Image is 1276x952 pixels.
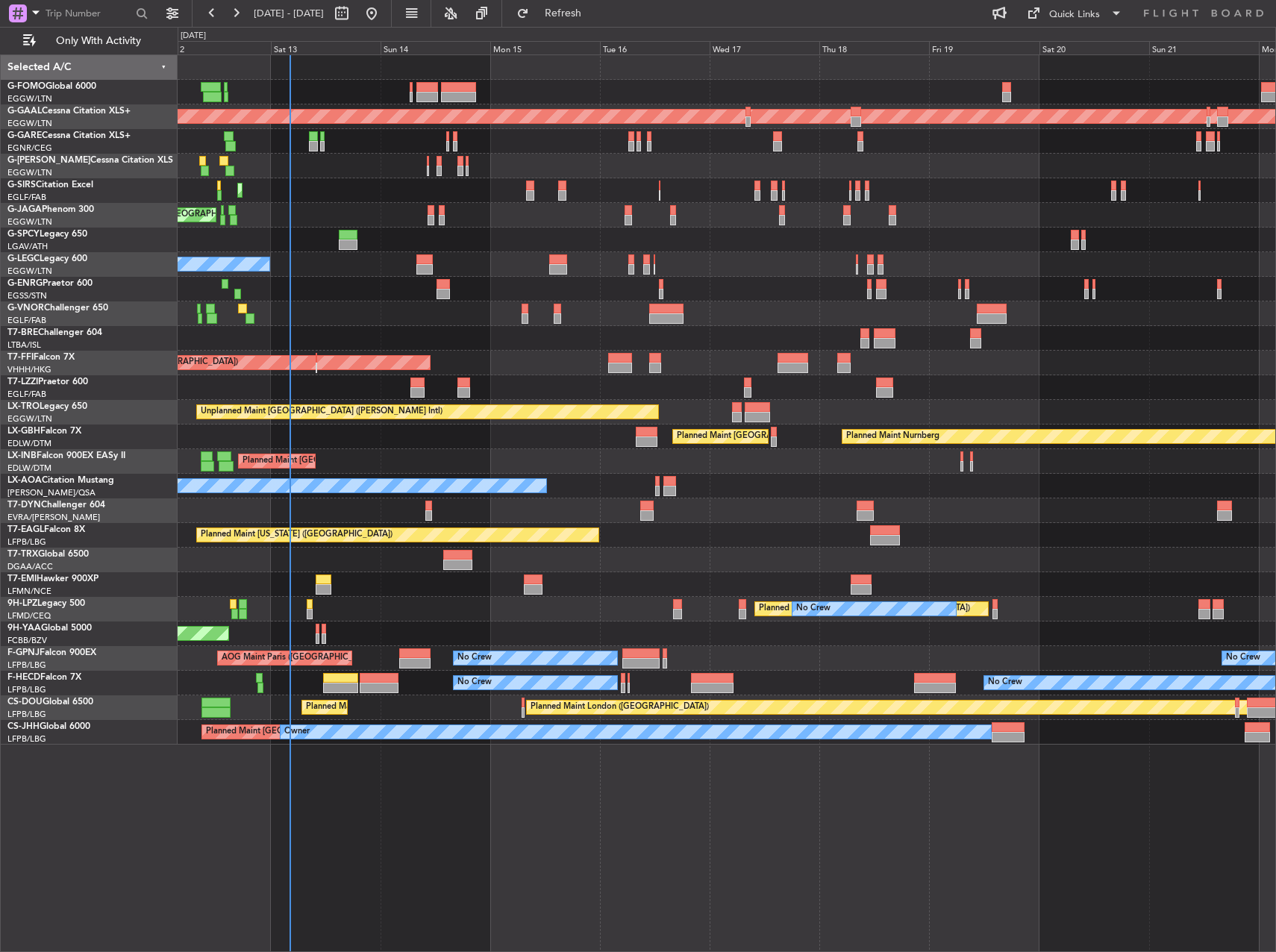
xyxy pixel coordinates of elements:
[306,696,541,718] div: Planned Maint [GEOGRAPHIC_DATA] ([GEOGRAPHIC_DATA])
[1226,647,1260,669] div: No Crew
[7,205,42,214] span: G-JAGA
[7,561,53,572] a: DGAA/ACC
[7,156,173,165] a: G-[PERSON_NAME]Cessna Citation XLS
[7,599,37,608] span: 9H-LPZ
[1149,41,1259,54] div: Sun 21
[7,635,47,646] a: FCBB/BZV
[7,216,52,228] a: EGGW/LTN
[929,41,1039,54] div: Fri 19
[7,241,48,252] a: LGAV/ATH
[7,364,51,375] a: VHHH/HKG
[7,673,40,682] span: F-HECD
[7,476,114,485] a: LX-AOACitation Mustang
[7,525,44,534] span: T7-EAGL
[7,574,98,583] a: T7-EMIHawker 900XP
[7,205,94,214] a: G-JAGAPhenom 300
[759,598,970,620] div: Planned [GEOGRAPHIC_DATA] ([GEOGRAPHIC_DATA])
[7,266,52,277] a: EGGW/LTN
[7,93,52,104] a: EGGW/LTN
[7,684,46,695] a: LFPB/LBG
[7,574,37,583] span: T7-EMI
[254,7,324,20] span: [DATE] - [DATE]
[7,487,96,498] a: [PERSON_NAME]/QSA
[7,181,36,190] span: G-SIRS
[7,648,96,657] a: F-GPNJFalcon 900EX
[1039,41,1149,54] div: Sat 20
[7,230,87,239] a: G-SPCYLegacy 650
[7,315,46,326] a: EGLF/FAB
[206,721,441,743] div: Planned Maint [GEOGRAPHIC_DATA] ([GEOGRAPHIC_DATA])
[381,41,490,54] div: Sun 14
[7,378,38,386] span: T7-LZZI
[531,696,709,718] div: Planned Maint London ([GEOGRAPHIC_DATA])
[7,118,52,129] a: EGGW/LTN
[7,451,37,460] span: LX-INB
[457,671,492,694] div: No Crew
[7,328,38,337] span: T7-BRE
[7,427,81,436] a: LX-GBHFalcon 7X
[7,413,52,425] a: EGGW/LTN
[7,167,52,178] a: EGGW/LTN
[7,438,51,449] a: EDLW/DTM
[181,30,206,43] div: [DATE]
[7,501,105,510] a: T7-DYNChallenger 604
[7,378,88,386] a: T7-LZZIPraetor 600
[7,427,40,436] span: LX-GBH
[7,550,89,559] a: T7-TRXGlobal 6500
[7,698,43,707] span: CS-DOU
[7,624,92,633] a: 9H-YAAGlobal 5000
[7,143,52,154] a: EGNR/CEG
[7,254,40,263] span: G-LEGC
[7,722,90,731] a: CS-JHHGlobal 6000
[7,304,44,313] span: G-VNOR
[160,41,270,54] div: Fri 12
[7,624,41,633] span: 9H-YAA
[677,425,912,448] div: Planned Maint [GEOGRAPHIC_DATA] ([GEOGRAPHIC_DATA])
[7,451,125,460] a: LX-INBFalcon 900EX EASy II
[7,339,41,351] a: LTBA/ISL
[819,41,929,54] div: Thu 18
[7,599,85,608] a: 9H-LPZLegacy 500
[222,647,378,669] div: AOG Maint Paris ([GEOGRAPHIC_DATA])
[7,389,46,400] a: EGLF/FAB
[7,550,38,559] span: T7-TRX
[457,647,492,669] div: No Crew
[7,722,40,731] span: CS-JHH
[7,512,100,523] a: EVRA/[PERSON_NAME]
[510,1,599,25] button: Refresh
[7,156,90,165] span: G-[PERSON_NAME]
[7,290,47,301] a: EGSS/STN
[7,402,87,411] a: LX-TROLegacy 650
[1049,7,1100,22] div: Quick Links
[16,29,162,53] button: Only With Activity
[846,425,939,448] div: Planned Maint Nurnberg
[7,107,42,116] span: G-GAAL
[7,82,96,91] a: G-FOMOGlobal 6000
[7,254,87,263] a: G-LEGCLegacy 600
[284,721,310,743] div: Owner
[39,36,157,46] span: Only With Activity
[201,524,393,546] div: Planned Maint [US_STATE] ([GEOGRAPHIC_DATA])
[796,598,831,620] div: No Crew
[7,586,51,597] a: LFMN/NCE
[7,709,46,720] a: LFPB/LBG
[7,279,43,288] span: G-ENRG
[7,463,51,474] a: EDLW/DTM
[7,279,93,288] a: G-ENRGPraetor 600
[7,536,46,548] a: LFPB/LBG
[710,41,819,54] div: Wed 17
[7,82,46,91] span: G-FOMO
[7,353,75,362] a: T7-FFIFalcon 7X
[7,107,131,116] a: G-GAALCessna Citation XLS+
[7,131,42,140] span: G-GARE
[243,450,478,472] div: Planned Maint [GEOGRAPHIC_DATA] ([GEOGRAPHIC_DATA])
[600,41,710,54] div: Tue 16
[7,304,108,313] a: G-VNORChallenger 650
[7,525,85,534] a: T7-EAGLFalcon 8X
[7,698,93,707] a: CS-DOUGlobal 6500
[7,328,102,337] a: T7-BREChallenger 604
[7,501,41,510] span: T7-DYN
[7,230,40,239] span: G-SPCY
[7,181,93,190] a: G-SIRSCitation Excel
[271,41,381,54] div: Sat 13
